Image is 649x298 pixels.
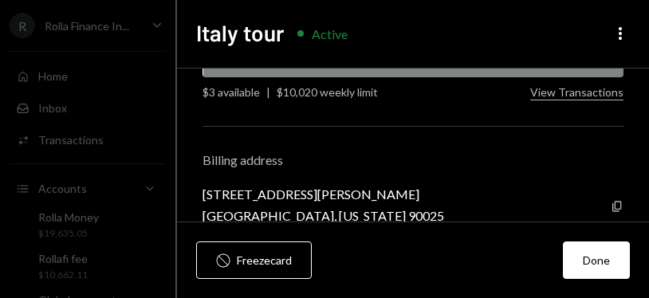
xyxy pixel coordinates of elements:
[196,18,285,49] h2: Italy tour
[203,152,623,167] div: Billing address
[277,84,378,100] div: $10,020 weekly limit
[530,85,623,100] button: View Transactions
[312,26,348,41] div: Active
[563,241,630,279] button: Done
[203,84,260,100] div: $3 available
[203,186,444,202] div: [STREET_ADDRESS][PERSON_NAME]
[196,241,312,279] button: Freezecard
[266,84,270,100] div: |
[237,252,292,269] div: Freeze card
[203,208,444,223] div: [GEOGRAPHIC_DATA], [US_STATE] 90025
